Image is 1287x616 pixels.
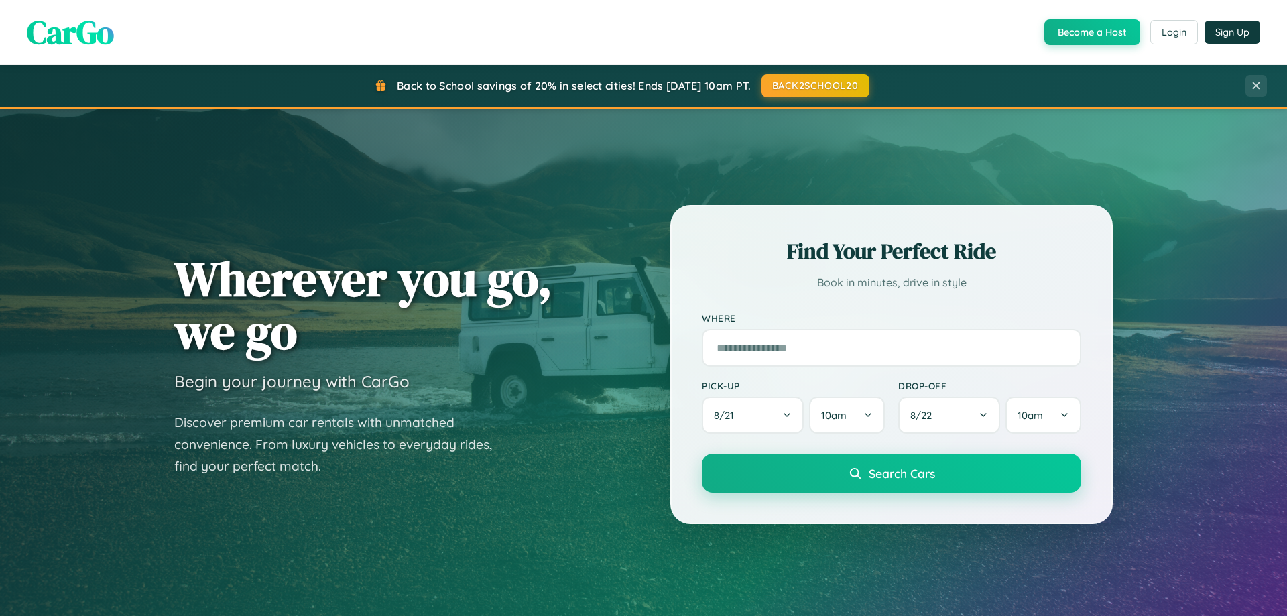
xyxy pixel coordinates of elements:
button: Search Cars [702,454,1081,493]
span: 8 / 21 [714,409,741,422]
p: Book in minutes, drive in style [702,273,1081,292]
span: Search Cars [869,466,935,481]
label: Where [702,312,1081,324]
span: 10am [1018,409,1043,422]
label: Pick-up [702,380,885,391]
button: Login [1150,20,1198,44]
button: Sign Up [1205,21,1260,44]
h3: Begin your journey with CarGo [174,371,410,391]
h2: Find Your Perfect Ride [702,237,1081,266]
button: Become a Host [1044,19,1140,45]
button: 10am [809,397,885,434]
button: 10am [1005,397,1081,434]
label: Drop-off [898,380,1081,391]
p: Discover premium car rentals with unmatched convenience. From luxury vehicles to everyday rides, ... [174,412,509,477]
span: 8 / 22 [910,409,938,422]
span: Back to School savings of 20% in select cities! Ends [DATE] 10am PT. [397,79,751,93]
button: BACK2SCHOOL20 [761,74,869,97]
span: CarGo [27,10,114,54]
button: 8/21 [702,397,804,434]
h1: Wherever you go, we go [174,252,552,358]
button: 8/22 [898,397,1000,434]
span: 10am [821,409,847,422]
